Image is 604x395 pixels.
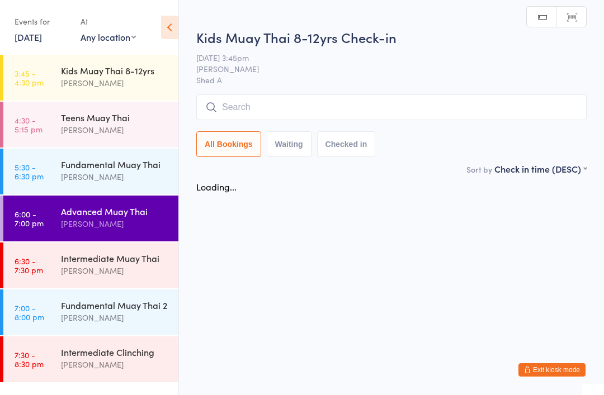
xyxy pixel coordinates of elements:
div: [PERSON_NAME] [61,311,169,324]
time: 3:45 - 4:30 pm [15,69,44,87]
div: Intermediate Muay Thai [61,252,169,264]
span: [DATE] 3:45pm [196,52,569,63]
time: 6:30 - 7:30 pm [15,256,43,274]
div: [PERSON_NAME] [61,217,169,230]
time: 4:30 - 5:15 pm [15,116,43,134]
div: Check in time (DESC) [494,163,587,175]
input: Search [196,94,587,120]
div: Kids Muay Thai 8-12yrs [61,64,169,77]
div: [PERSON_NAME] [61,358,169,371]
span: Shed A [196,74,587,85]
time: 6:00 - 7:00 pm [15,210,44,227]
div: Loading... [196,180,237,193]
label: Sort by [466,164,492,175]
div: Any location [81,31,136,43]
time: 7:30 - 8:30 pm [15,350,44,368]
div: Advanced Muay Thai [61,205,169,217]
span: [PERSON_NAME] [196,63,569,74]
a: 7:30 -8:30 pmIntermediate Clinching[PERSON_NAME] [3,336,178,382]
a: 4:30 -5:15 pmTeens Muay Thai[PERSON_NAME] [3,102,178,147]
div: [PERSON_NAME] [61,170,169,183]
time: 7:00 - 8:00 pm [15,303,44,321]
time: 5:30 - 6:30 pm [15,163,44,180]
button: All Bookings [196,131,261,157]
h2: Kids Muay Thai 8-12yrs Check-in [196,28,587,46]
div: [PERSON_NAME] [61,123,169,136]
button: Waiting [267,131,312,157]
div: Intermediate Clinching [61,346,169,358]
div: Events for [15,12,69,31]
a: 7:00 -8:00 pmFundamental Muay Thai 2[PERSON_NAME] [3,289,178,335]
button: Checked in [317,131,376,157]
div: [PERSON_NAME] [61,77,169,89]
div: Teens Muay Thai [61,111,169,123]
a: [DATE] [15,31,42,43]
button: Exit kiosk mode [518,363,586,377]
a: 3:45 -4:30 pmKids Muay Thai 8-12yrs[PERSON_NAME] [3,55,178,101]
div: At [81,12,136,31]
a: 6:30 -7:30 pmIntermediate Muay Thai[PERSON_NAME] [3,242,178,288]
div: Fundamental Muay Thai 2 [61,299,169,311]
div: [PERSON_NAME] [61,264,169,277]
a: 6:00 -7:00 pmAdvanced Muay Thai[PERSON_NAME] [3,196,178,241]
a: 5:30 -6:30 pmFundamental Muay Thai[PERSON_NAME] [3,149,178,194]
div: Fundamental Muay Thai [61,158,169,170]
